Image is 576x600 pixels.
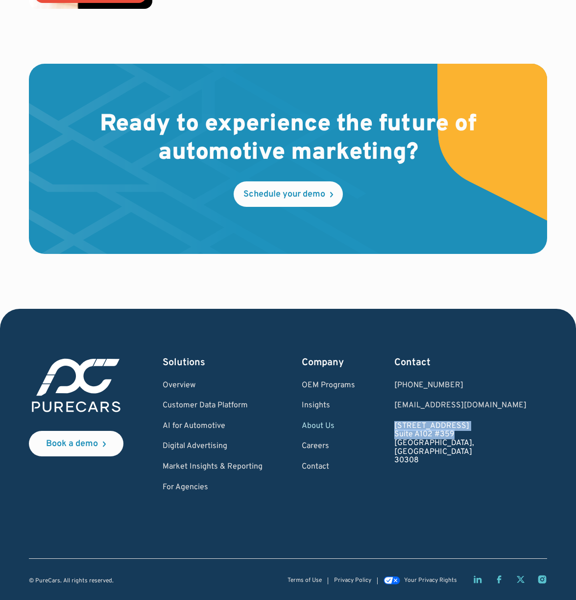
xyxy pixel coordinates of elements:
a: Instagram page [537,575,547,584]
a: Digital Advertising [163,442,263,451]
a: Customer Data Platform [163,401,263,410]
a: Privacy Policy [334,577,371,584]
div: Schedule your demo [243,190,325,199]
div: Contact [394,356,547,370]
a: Overview [163,381,263,390]
img: purecars logo [29,356,123,415]
a: About Us [302,422,355,431]
a: Book a demo [29,431,123,456]
a: Schedule your demo [234,181,343,207]
div: Book a demo [46,440,98,449]
a: Twitter X page [516,575,526,584]
a: OEM Programs [302,381,355,390]
a: For Agencies [163,483,263,492]
div: Your Privacy Rights [404,577,457,584]
a: Facebook page [494,575,504,584]
div: [PHONE_NUMBER] [394,381,547,390]
a: Careers [302,442,355,451]
a: Terms of Use [288,577,322,584]
a: Email us [394,401,547,410]
a: [STREET_ADDRESS]Suite A102 #359[GEOGRAPHIC_DATA], [GEOGRAPHIC_DATA]30308 [394,422,547,465]
a: Insights [302,401,355,410]
a: AI for Automotive [163,422,263,431]
div: © PureCars. All rights reserved. [29,578,114,584]
a: Contact [302,463,355,472]
a: LinkedIn page [473,575,482,584]
div: Company [302,356,355,370]
a: Your Privacy Rights [384,577,457,584]
a: Market Insights & Reporting [163,463,263,472]
h2: Ready to experience the future of automotive marketing? [84,111,492,167]
div: Solutions [163,356,263,370]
